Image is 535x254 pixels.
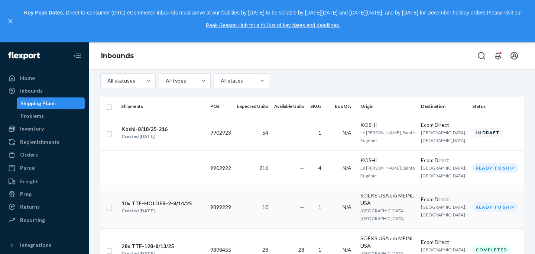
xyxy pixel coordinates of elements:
[20,138,59,146] div: Replenishments
[70,48,85,63] button: Close Navigation
[121,125,168,133] div: Koshi-8/18/25-216
[360,208,406,221] span: [GEOGRAPHIC_DATA], [GEOGRAPHIC_DATA]
[101,52,134,60] a: Inbounds
[20,203,40,210] div: Returns
[20,164,36,172] div: Parcel
[206,10,522,28] a: Please visit our Peak Season Hub for a full list of key dates and deadlines.
[421,157,466,164] div: Ecom Direct
[360,165,415,179] span: Le [PERSON_NAME], Sainte Eugénie
[207,97,234,115] th: PO#
[95,45,140,67] ol: breadcrumbs
[207,115,234,150] td: 9902923
[121,133,168,140] div: Created [DATE]
[4,188,85,200] a: Prep
[18,7,528,32] p: : Direct-to-consumer (DTC) eCommerce inbounds must arrive at our facilities by [DATE] to be sella...
[118,97,207,115] th: Shipments
[421,196,466,203] div: Ecom Direct
[4,201,85,213] a: Returns
[472,128,503,137] div: In draft
[421,130,466,143] span: [GEOGRAPHIC_DATA], [GEOGRAPHIC_DATA]
[421,238,466,246] div: Ecom Direct
[4,123,85,135] a: Inventory
[262,204,268,210] span: 10
[20,125,44,132] div: Inventory
[262,129,268,136] span: 54
[318,129,321,136] span: 1
[17,97,85,109] a: Shipping Plans
[469,97,524,115] th: Status
[17,110,85,122] a: Problems
[360,121,415,129] div: KOSHI
[20,112,44,120] div: Problems
[4,162,85,174] a: Parcel
[8,52,40,60] img: Flexport logo
[421,121,466,129] div: Ecom Direct
[220,77,221,84] input: All states
[4,85,85,97] a: Inbounds
[418,97,469,115] th: Destination
[421,204,466,218] span: [GEOGRAPHIC_DATA], [GEOGRAPHIC_DATA]
[4,72,85,84] a: Home
[165,77,166,84] input: All types
[343,129,351,136] span: N/A
[20,190,32,198] div: Prep
[20,241,51,249] div: Integrations
[318,204,321,210] span: 1
[20,100,56,107] div: Shipping Plans
[4,239,85,251] button: Integrations
[259,165,268,171] span: 216
[343,247,351,253] span: N/A
[474,48,489,63] button: Open Search Box
[20,151,38,158] div: Orders
[421,165,466,179] span: [GEOGRAPHIC_DATA], [GEOGRAPHIC_DATA]
[360,235,415,250] div: SOEKS USA c/o MEINL USA
[4,176,85,187] a: Freight
[271,97,307,115] th: Available Units
[121,242,174,250] div: 28x TTF-128-8/13/25
[262,247,268,253] span: 28
[327,97,357,115] th: Box Qty
[298,247,304,253] span: 28
[4,214,85,226] a: Reporting
[507,48,522,63] button: Open account menu
[20,178,38,185] div: Freight
[472,202,518,212] div: Ready to ship
[24,10,63,16] strong: Key Peak Dates
[472,163,518,173] div: Ready to ship
[121,207,192,215] div: Created [DATE]
[4,149,85,161] a: Orders
[20,74,35,82] div: Home
[318,247,321,253] span: 1
[20,216,45,224] div: Reporting
[300,165,304,171] span: —
[300,204,304,210] span: —
[307,97,327,115] th: SKUs
[318,165,321,171] span: 4
[357,97,418,115] th: Origin
[343,204,351,210] span: N/A
[20,87,43,94] div: Inbounds
[234,97,271,115] th: Expected Units
[490,48,505,63] button: Open notifications
[343,165,351,171] span: N/A
[7,17,14,25] button: close,
[360,130,415,143] span: Le [PERSON_NAME], Sainte Eugénie
[360,192,415,207] div: SOEKS USA c/o MEINL USA
[207,186,234,228] td: 9899229
[300,129,304,136] span: —
[4,136,85,148] a: Replenishments
[121,200,192,207] div: 10x TTF-HOLDER-2-8/14/25
[360,157,415,164] div: KOSHI
[207,150,234,186] td: 9902922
